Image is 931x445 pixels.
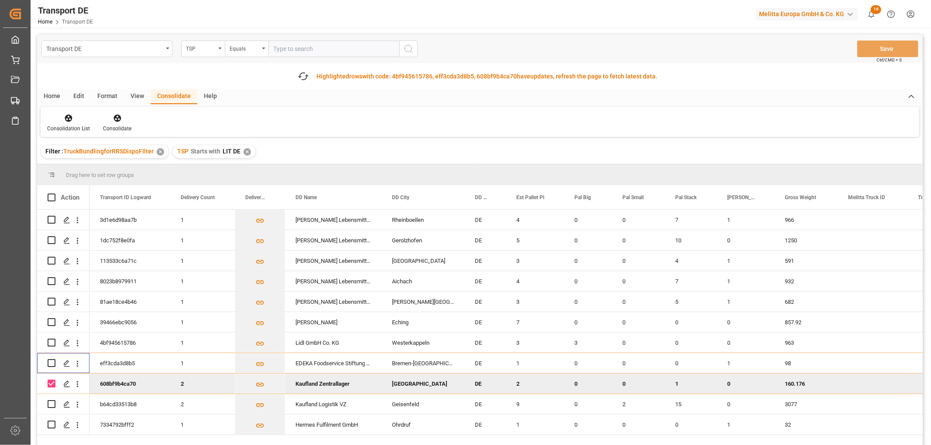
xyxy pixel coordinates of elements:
div: 0 [665,333,717,353]
div: 1 [665,374,717,394]
span: LIT DE [223,148,240,155]
span: Melitta Truck ID [848,194,885,200]
div: 0 [717,230,774,250]
div: Equals [230,43,259,53]
div: 966 [774,210,838,230]
div: 0 [665,353,717,373]
div: Consolidate [151,89,197,104]
span: 18 [871,5,881,14]
span: Gross Weight [785,194,816,200]
div: 0 [564,353,612,373]
div: 3 [506,251,564,271]
div: 5 [506,230,564,250]
div: 1 [170,353,235,373]
button: search button [399,41,418,57]
div: 0 [612,374,665,394]
div: 4 [506,210,564,230]
div: 1 [506,414,564,435]
span: Drag here to set row groups [66,172,134,178]
div: 1 [717,414,774,435]
div: [PERSON_NAME] Lebensmittelfilialbetrieb [285,230,381,250]
div: 0 [564,312,612,332]
div: Press SPACE to select this row. [37,251,89,271]
div: 4bf945615786 [89,333,170,353]
div: [PERSON_NAME] Lebensmittelfilialbetrieb [285,210,381,230]
a: Home [38,19,52,25]
div: 0 [564,251,612,271]
span: Est Pallet Pl [516,194,544,200]
div: Geisenfeld [381,394,464,414]
span: have [517,73,530,80]
div: 3077 [774,394,838,414]
div: 0 [564,271,612,291]
span: Pal Small [622,194,644,200]
div: 1 [170,251,235,271]
div: 10 [665,230,717,250]
button: open menu [225,41,268,57]
div: Melitta Europa GmbH & Co. KG [756,8,858,20]
div: 1 [717,292,774,312]
div: DE [464,292,506,312]
button: show 18 new notifications [862,4,881,24]
span: Transport ID Logward [100,194,151,200]
div: 1dc752f8e0fa [89,230,170,250]
div: Highlighted with code: 4bf945615786, eff3cda3d8b5, 608bf9b4ca70 updates, refresh the page to fetc... [316,72,657,81]
div: 7 [665,271,717,291]
div: Press SPACE to select this row. [37,230,89,251]
span: Pal Stack [675,194,697,200]
span: DD Name [295,194,317,200]
div: 0 [717,333,774,353]
div: 857.92 [774,312,838,332]
div: 4 [665,251,717,271]
div: 7 [506,312,564,332]
div: Kaufland Zentrallager [285,374,381,394]
div: [PERSON_NAME] Lebensmittelfilialbetrieb [285,251,381,271]
div: 1 [170,414,235,435]
div: 0 [564,414,612,435]
div: 0 [665,312,717,332]
div: TSP [186,43,216,53]
div: 39466ebc9056 [89,312,170,332]
div: 608bf9b4ca70 [89,374,170,394]
div: 160.176 [774,374,838,394]
div: 932 [774,271,838,291]
div: Hermes Fulfilment GmbH [285,414,381,435]
div: Transport DE [46,43,163,54]
div: DE [464,230,506,250]
button: open menu [41,41,172,57]
div: Transport DE [38,4,93,17]
div: Help [197,89,223,104]
div: 7 [665,210,717,230]
div: Eching [381,312,464,332]
div: Press SPACE to select this row. [37,210,89,230]
div: Lidl GmbH Co. KG [285,333,381,353]
div: Press SPACE to select this row. [37,414,89,435]
div: DE [464,251,506,271]
div: 2 [170,374,235,394]
span: Ctrl/CMD + S [876,57,902,63]
span: rows [349,73,362,80]
div: 98 [774,353,838,373]
div: 1 [170,210,235,230]
div: 0 [564,394,612,414]
div: DE [464,210,506,230]
span: DD Country [475,194,488,200]
span: Delivery Count [181,194,215,200]
div: 1 [170,333,235,353]
span: [PERSON_NAME] [727,194,756,200]
div: 0 [564,210,612,230]
div: 0 [612,251,665,271]
div: DE [464,414,506,435]
div: 9 [506,394,564,414]
div: 5 [665,292,717,312]
div: 963 [774,333,838,353]
div: Action [61,194,79,201]
div: 1 [170,230,235,250]
div: Westerkappeln [381,333,464,353]
div: DE [464,312,506,332]
span: Delivery List [245,194,267,200]
div: Press SPACE to select this row. [37,292,89,312]
div: eff3cda3d8b5 [89,353,170,373]
div: 2 [170,394,235,414]
div: Aichach [381,271,464,291]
